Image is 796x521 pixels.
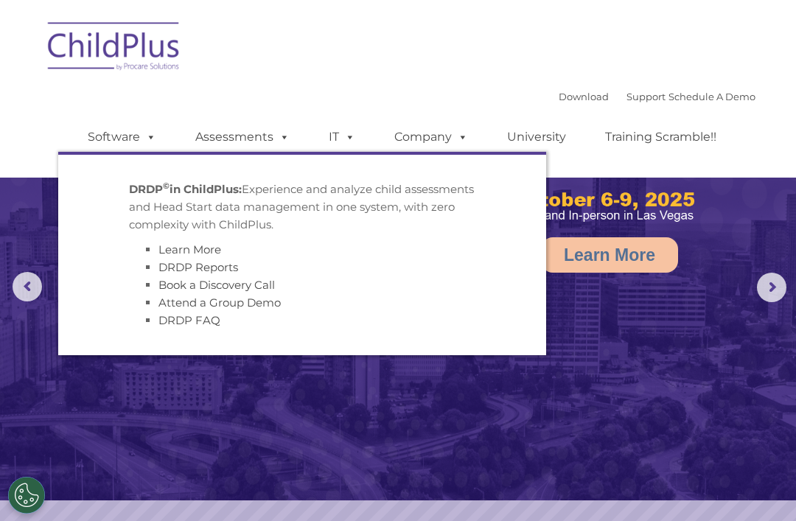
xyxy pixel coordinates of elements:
button: Cookies Settings [8,477,45,514]
a: Download [559,91,609,102]
strong: DRDP in ChildPlus: [129,182,242,196]
a: University [492,122,581,152]
a: Book a Discovery Call [158,278,275,292]
p: Experience and analyze child assessments and Head Start data management in one system, with zero ... [129,181,475,234]
a: Attend a Group Demo [158,296,281,310]
a: Training Scramble!! [590,122,731,152]
a: Software [73,122,171,152]
a: Assessments [181,122,304,152]
a: DRDP FAQ [158,313,220,327]
a: Learn More [541,237,678,273]
a: Support [626,91,666,102]
a: IT [314,122,370,152]
sup: © [163,181,170,191]
a: Learn More [158,242,221,256]
img: ChildPlus by Procare Solutions [41,12,188,85]
a: DRDP Reports [158,260,238,274]
a: Schedule A Demo [668,91,755,102]
font: | [559,91,755,102]
a: Company [380,122,483,152]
